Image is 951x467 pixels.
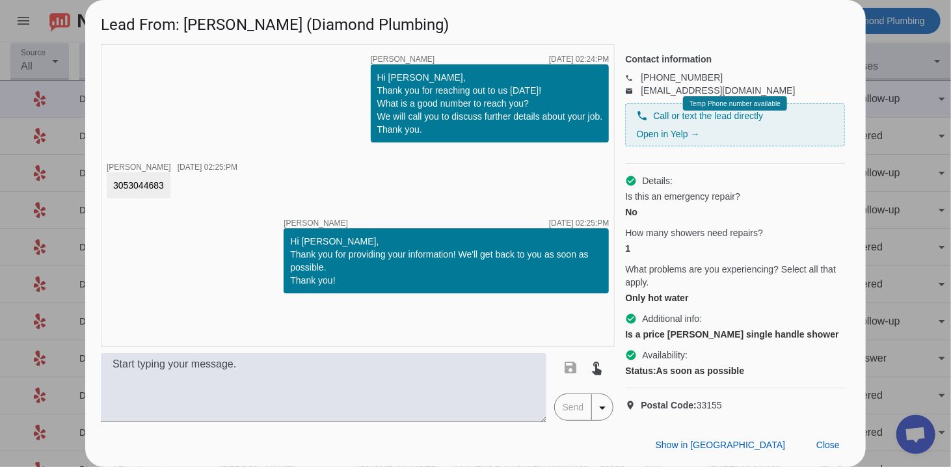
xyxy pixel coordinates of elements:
div: [DATE] 02:25:PM [178,163,237,171]
span: [PERSON_NAME] [284,219,348,227]
mat-icon: check_circle [625,313,637,325]
span: Is this an emergency repair? [625,190,740,203]
a: Open in Yelp → [636,129,699,139]
span: Close [816,440,840,450]
div: 3053044683 [113,179,164,192]
span: What problems are you experiencing? Select all that apply. [625,263,845,289]
div: Only hot water [625,291,845,304]
mat-icon: check_circle [625,175,637,187]
mat-icon: phone [625,74,641,81]
div: As soon as possible [625,364,845,377]
span: [PERSON_NAME] [107,163,171,172]
mat-icon: arrow_drop_down [595,400,610,416]
mat-icon: touch_app [589,360,605,375]
span: [PERSON_NAME] [371,55,435,63]
mat-icon: email [625,87,641,94]
span: Availability: [642,349,688,362]
div: [DATE] 02:25:PM [549,219,609,227]
span: 33155 [641,399,722,412]
a: [PHONE_NUMBER] [641,72,723,83]
strong: Status: [625,366,656,376]
button: Show in [GEOGRAPHIC_DATA] [645,433,796,457]
div: Hi [PERSON_NAME], Thank you for providing your information! We'll get back to you as soon as poss... [290,235,602,287]
span: Call or text the lead directly [653,109,763,122]
span: Temp Phone number available [690,100,781,107]
div: No [625,206,845,219]
a: [EMAIL_ADDRESS][DOMAIN_NAME] [641,85,795,96]
div: [DATE] 02:24:PM [549,55,609,63]
mat-icon: location_on [625,400,641,410]
mat-icon: phone [636,110,648,122]
span: Show in [GEOGRAPHIC_DATA] [656,440,785,450]
div: Is a price [PERSON_NAME] single handle shower [625,328,845,341]
strong: Postal Code: [641,400,697,410]
span: Details: [642,174,673,187]
span: How many showers need repairs? [625,226,763,239]
span: Additional info: [642,312,702,325]
div: Hi [PERSON_NAME], Thank you for reaching out to us [DATE]! What is a good number to reach you? We... [377,71,603,136]
button: Close [806,433,850,457]
h4: Contact information [625,53,845,66]
mat-icon: check_circle [625,349,637,361]
div: 1 [625,242,845,255]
